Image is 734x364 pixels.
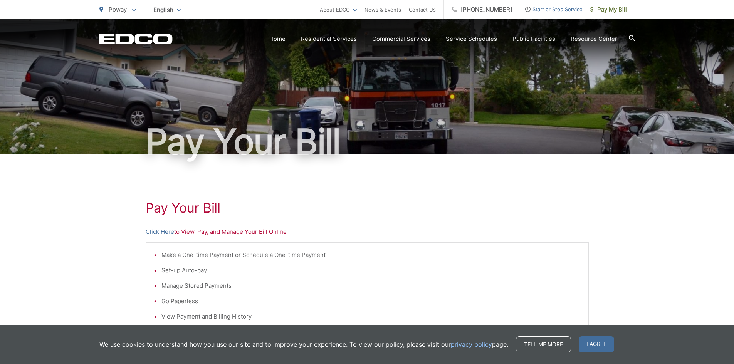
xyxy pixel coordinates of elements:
[451,340,492,349] a: privacy policy
[161,250,581,260] li: Make a One-time Payment or Schedule a One-time Payment
[590,5,627,14] span: Pay My Bill
[146,227,589,237] p: to View, Pay, and Manage Your Bill Online
[161,266,581,275] li: Set-up Auto-pay
[99,340,508,349] p: We use cookies to understand how you use our site and to improve your experience. To view our pol...
[148,3,186,17] span: English
[446,34,497,44] a: Service Schedules
[364,5,401,14] a: News & Events
[146,227,174,237] a: Click Here
[161,312,581,321] li: View Payment and Billing History
[99,34,173,44] a: EDCD logo. Return to the homepage.
[301,34,357,44] a: Residential Services
[579,336,614,352] span: I agree
[146,200,589,216] h1: Pay Your Bill
[269,34,286,44] a: Home
[161,281,581,290] li: Manage Stored Payments
[512,34,555,44] a: Public Facilities
[109,6,127,13] span: Poway
[372,34,430,44] a: Commercial Services
[320,5,357,14] a: About EDCO
[571,34,617,44] a: Resource Center
[99,122,635,161] h1: Pay Your Bill
[516,336,571,352] a: Tell me more
[161,297,581,306] li: Go Paperless
[409,5,436,14] a: Contact Us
